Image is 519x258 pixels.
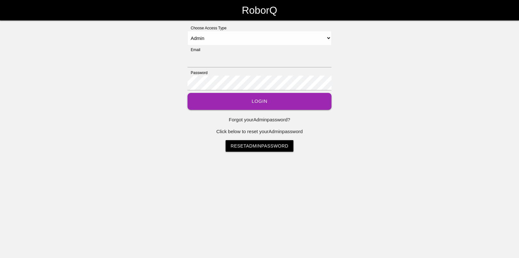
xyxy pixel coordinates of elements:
[226,140,293,152] a: ResetAdminPassword
[188,93,331,110] button: Login
[188,25,227,31] label: Choose Access Type
[188,128,331,135] p: Click below to reset your Admin password
[188,70,208,76] label: Password
[188,47,200,53] label: Email
[188,116,331,124] p: Forgot your Admin password?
